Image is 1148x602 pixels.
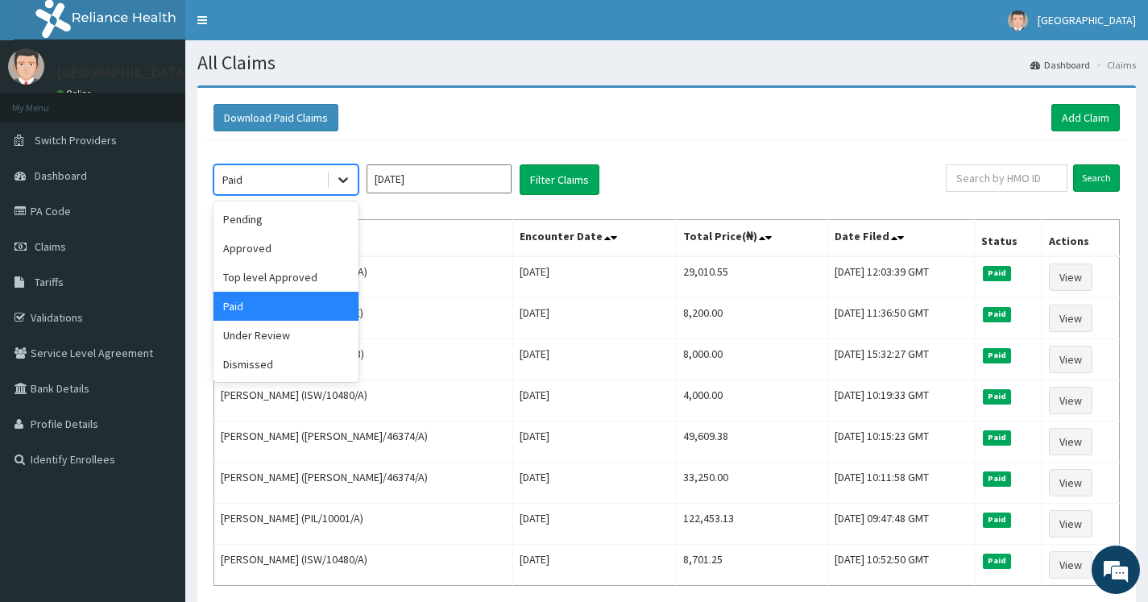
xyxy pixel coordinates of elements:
a: View [1049,346,1092,373]
td: 4,000.00 [677,380,828,421]
a: View [1049,510,1092,538]
span: Paid [983,554,1012,568]
a: View [1049,551,1092,579]
span: Paid [983,307,1012,322]
td: [PERSON_NAME] (PIL/10001/A) [214,504,513,545]
td: 8,000.00 [677,339,828,380]
th: Encounter Date [513,220,677,257]
td: [DATE] [513,256,677,298]
td: 8,200.00 [677,298,828,339]
div: Dismissed [213,350,358,379]
textarea: Type your message and hit 'Enter' [8,417,307,474]
div: Paid [222,172,242,188]
td: [DATE] [513,339,677,380]
td: [DATE] [513,545,677,586]
td: [DATE] 09:47:48 GMT [828,504,974,545]
td: [DATE] 10:19:33 GMT [828,380,974,421]
td: [PERSON_NAME] (ISW/10480/A) [214,545,513,586]
td: [DATE] 10:15:23 GMT [828,421,974,463]
span: Claims [35,239,66,254]
td: [DATE] [513,298,677,339]
input: Search [1073,164,1120,192]
td: [PERSON_NAME] ([PERSON_NAME]/46374/A) [214,421,513,463]
button: Download Paid Claims [213,104,338,131]
span: Paid [983,348,1012,363]
td: [PERSON_NAME] (PIL/10009/B) [214,339,513,380]
span: Paid [983,266,1012,280]
span: We're online! [93,192,222,355]
input: Search by HMO ID [946,164,1067,192]
th: Actions [1042,220,1119,257]
p: [GEOGRAPHIC_DATA] [56,65,189,80]
th: Date Filed [828,220,974,257]
td: [PERSON_NAME] (PPY/10276/A) [214,256,513,298]
a: View [1049,305,1092,332]
img: d_794563401_company_1708531726252_794563401 [30,81,65,121]
td: [DATE] 10:11:58 GMT [828,463,974,504]
td: [DATE] 15:32:27 GMT [828,339,974,380]
a: View [1049,387,1092,414]
th: Total Price(₦) [677,220,828,257]
a: View [1049,428,1092,455]
a: Dashboard [1030,58,1090,72]
a: Online [56,88,95,99]
li: Claims [1092,58,1136,72]
td: 29,010.55 [677,256,828,298]
div: Pending [213,205,358,234]
a: View [1049,264,1092,291]
td: [DATE] [513,380,677,421]
div: Paid [213,292,358,321]
td: 122,453.13 [677,504,828,545]
td: [DATE] [513,421,677,463]
td: [PERSON_NAME] ([PERSON_NAME]/46374/A) [214,463,513,504]
input: Select Month and Year [367,164,512,193]
a: Add Claim [1051,104,1120,131]
td: 8,701.25 [677,545,828,586]
span: Switch Providers [35,133,117,147]
td: 49,609.38 [677,421,828,463]
a: View [1049,469,1092,496]
h1: All Claims [197,52,1136,73]
td: [DATE] 12:03:39 GMT [828,256,974,298]
td: [DATE] [513,463,677,504]
button: Filter Claims [520,164,599,195]
td: [DATE] [513,504,677,545]
div: Approved [213,234,358,263]
td: [PERSON_NAME] (PIL/10009/E) [214,298,513,339]
td: [DATE] 10:52:50 GMT [828,545,974,586]
div: Under Review [213,321,358,350]
span: Tariffs [35,275,64,289]
th: Name [214,220,513,257]
span: Paid [983,430,1012,445]
span: [GEOGRAPHIC_DATA] [1038,13,1136,27]
div: Top level Approved [213,263,358,292]
th: Status [974,220,1042,257]
span: Paid [983,471,1012,486]
img: User Image [1008,10,1028,31]
td: [DATE] 11:36:50 GMT [828,298,974,339]
span: Paid [983,389,1012,404]
img: User Image [8,48,44,85]
div: Chat with us now [84,90,271,111]
div: Minimize live chat window [264,8,303,47]
span: Dashboard [35,168,87,183]
td: 33,250.00 [677,463,828,504]
td: [PERSON_NAME] (ISW/10480/A) [214,380,513,421]
span: Paid [983,513,1012,527]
